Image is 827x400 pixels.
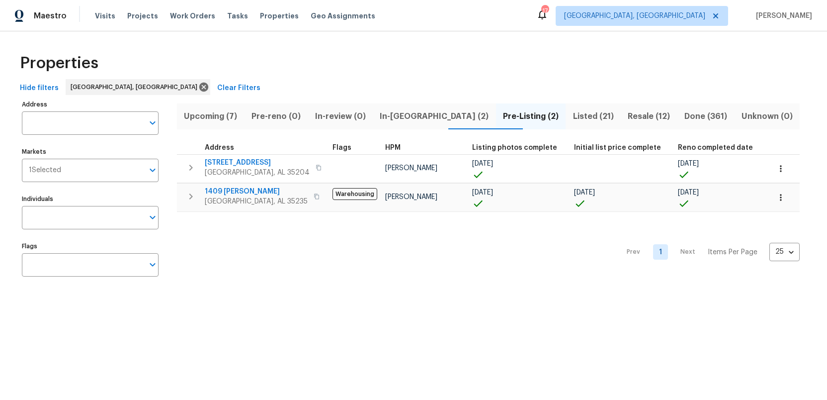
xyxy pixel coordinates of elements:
[22,196,159,202] label: Individuals
[127,11,158,21] span: Projects
[71,82,201,92] span: [GEOGRAPHIC_DATA], [GEOGRAPHIC_DATA]
[502,109,560,123] span: Pre-Listing (2)
[227,12,248,19] span: Tasks
[205,168,310,178] span: [GEOGRAPHIC_DATA], AL 35204
[572,109,615,123] span: Listed (21)
[740,109,794,123] span: Unknown (0)
[146,116,160,130] button: Open
[314,109,367,123] span: In-review (0)
[574,144,661,151] span: Initial list price complete
[146,258,160,272] button: Open
[379,109,490,123] span: In-[GEOGRAPHIC_DATA] (2)
[22,149,159,155] label: Markets
[574,189,595,196] span: [DATE]
[170,11,215,21] span: Work Orders
[250,109,302,123] span: Pre-reno (0)
[678,189,699,196] span: [DATE]
[146,163,160,177] button: Open
[213,79,264,98] button: Clear Filters
[653,244,668,260] a: Goto page 1
[617,218,800,287] nav: Pagination Navigation
[332,188,377,200] span: Warehousing
[332,144,351,151] span: Flags
[205,144,234,151] span: Address
[95,11,115,21] span: Visits
[385,194,437,200] span: [PERSON_NAME]
[205,197,308,206] span: [GEOGRAPHIC_DATA], AL 35235
[627,109,671,123] span: Resale (12)
[564,11,705,21] span: [GEOGRAPHIC_DATA], [GEOGRAPHIC_DATA]
[29,166,61,175] span: 1 Selected
[683,109,729,123] span: Done (361)
[20,82,59,95] span: Hide filters
[16,79,63,98] button: Hide filters
[205,158,310,168] span: [STREET_ADDRESS]
[146,210,160,224] button: Open
[183,109,239,123] span: Upcoming (7)
[472,160,493,167] span: [DATE]
[20,58,98,68] span: Properties
[217,82,260,95] span: Clear Filters
[769,239,800,265] div: 25
[311,11,375,21] span: Geo Assignments
[541,6,548,16] div: 17
[472,189,493,196] span: [DATE]
[385,144,401,151] span: HPM
[472,144,557,151] span: Listing photos complete
[22,243,159,249] label: Flags
[678,160,699,167] span: [DATE]
[708,247,757,257] p: Items Per Page
[205,187,308,197] span: 1409 [PERSON_NAME]
[752,11,812,21] span: [PERSON_NAME]
[34,11,67,21] span: Maestro
[260,11,299,21] span: Properties
[385,165,437,172] span: [PERSON_NAME]
[678,144,753,151] span: Reno completed date
[22,101,159,107] label: Address
[66,79,210,95] div: [GEOGRAPHIC_DATA], [GEOGRAPHIC_DATA]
